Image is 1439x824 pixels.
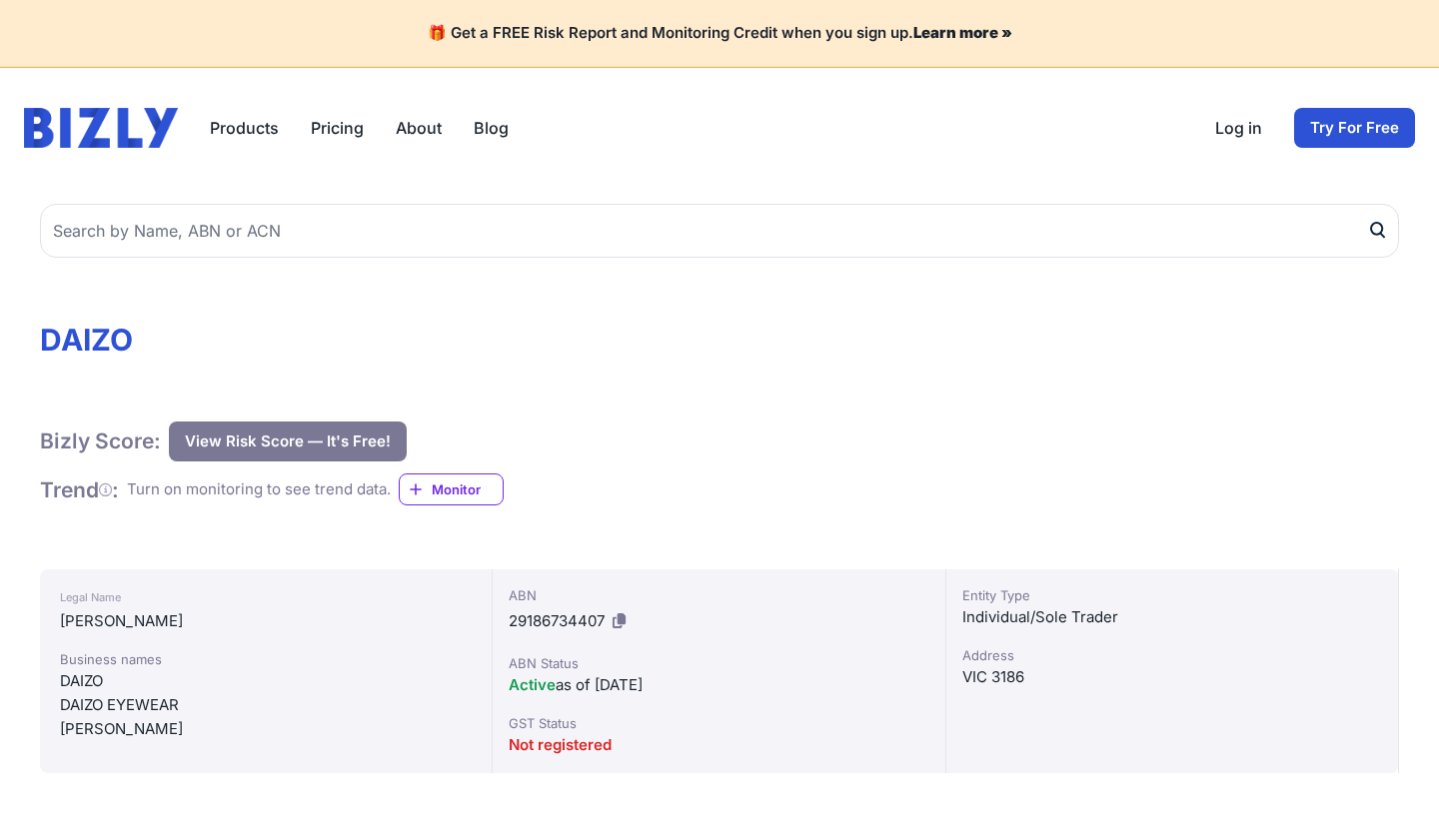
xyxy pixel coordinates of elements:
[60,669,472,693] div: DAIZO
[127,478,391,501] div: Turn on monitoring to see trend data.
[396,116,442,140] a: About
[509,735,612,754] span: Not registered
[474,116,509,140] a: Blog
[962,605,1382,629] div: Individual/Sole Trader
[311,116,364,140] a: Pricing
[509,673,928,697] div: as of [DATE]
[962,665,1382,689] div: VIC 3186
[210,116,279,140] button: Products
[60,609,472,633] div: [PERSON_NAME]
[1294,108,1415,148] a: Try For Free
[60,585,472,609] div: Legal Name
[1215,116,1262,140] a: Log in
[40,204,1399,258] input: Search by Name, ABN or ACN
[962,645,1382,665] div: Address
[24,24,1415,43] h4: 🎁 Get a FREE Risk Report and Monitoring Credit when you sign up.
[432,479,503,499] span: Monitor
[60,693,472,717] div: DAIZO EYEWEAR
[509,611,605,630] span: 29186734407
[399,473,504,505] a: Monitor
[60,717,472,741] div: [PERSON_NAME]
[913,23,1012,42] a: Learn more »
[509,653,928,673] div: ABN Status
[509,675,556,694] span: Active
[509,585,928,605] div: ABN
[60,649,472,669] div: Business names
[509,713,928,733] div: GST Status
[169,421,407,461] button: View Risk Score — It's Free!
[40,322,1399,358] h1: DAIZO
[962,585,1382,605] div: Entity Type
[40,427,161,454] h1: Bizly Score:
[40,476,119,503] h1: Trend :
